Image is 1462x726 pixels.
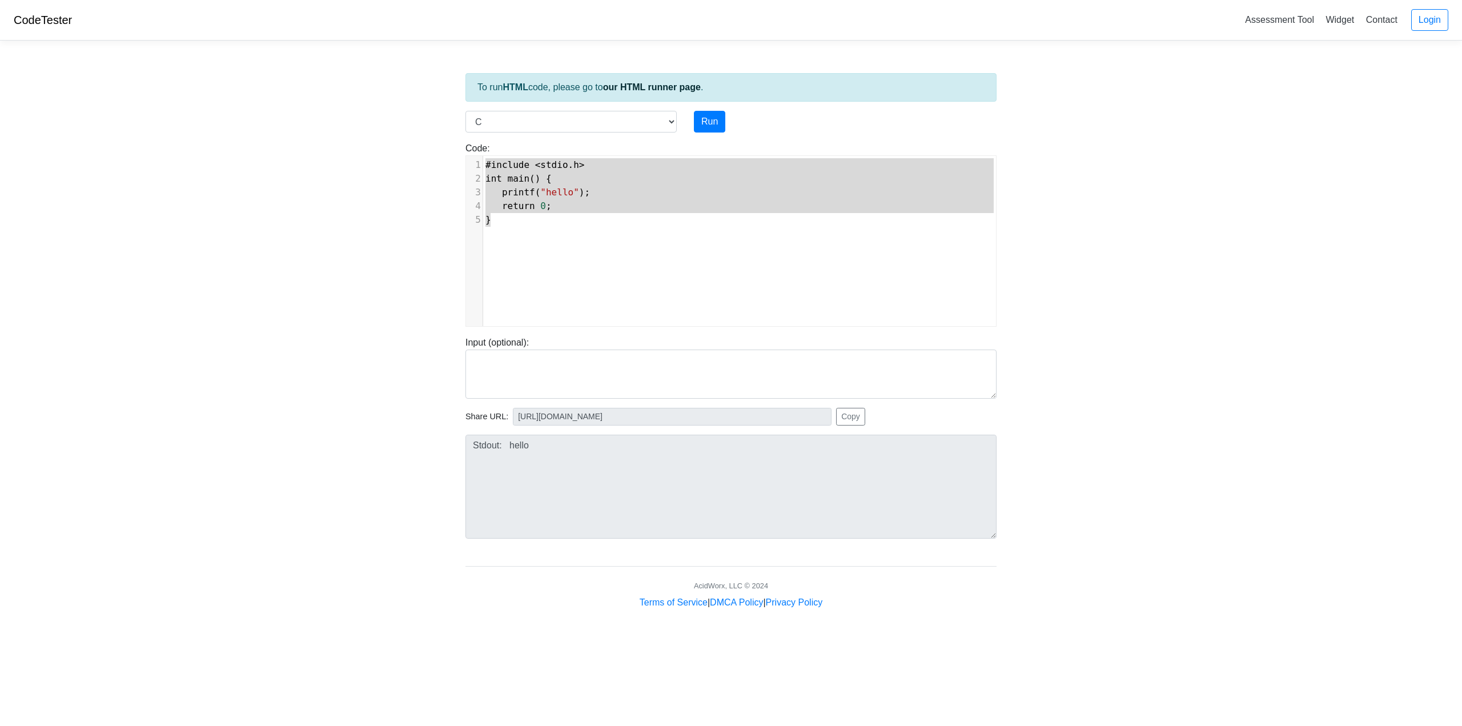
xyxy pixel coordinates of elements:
[466,172,483,186] div: 2
[465,411,508,423] span: Share URL:
[485,159,529,170] span: #include
[466,158,483,172] div: 1
[485,159,585,170] span: .
[1321,10,1359,29] a: Widget
[640,596,822,609] div: | |
[457,142,1005,327] div: Code:
[1411,9,1448,31] a: Login
[640,597,708,607] a: Terms of Service
[540,200,546,211] span: 0
[540,187,579,198] span: "hello"
[540,159,568,170] span: stdio
[1361,10,1402,29] a: Contact
[513,408,832,426] input: No share available yet
[535,159,541,170] span: <
[465,73,997,102] div: To run code, please go to .
[457,336,1005,399] div: Input (optional):
[466,186,483,199] div: 3
[14,14,72,26] a: CodeTester
[766,597,823,607] a: Privacy Policy
[503,82,528,92] strong: HTML
[485,187,590,198] span: ( );
[579,159,585,170] span: >
[466,199,483,213] div: 4
[485,173,552,184] span: () {
[694,111,725,133] button: Run
[502,187,535,198] span: printf
[710,597,763,607] a: DMCA Policy
[466,213,483,227] div: 5
[508,173,530,184] span: main
[1240,10,1319,29] a: Assessment Tool
[836,408,865,426] button: Copy
[502,200,535,211] span: return
[485,200,552,211] span: ;
[573,159,579,170] span: h
[485,173,502,184] span: int
[485,214,491,225] span: }
[694,580,768,591] div: AcidWorx, LLC © 2024
[603,82,701,92] a: our HTML runner page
